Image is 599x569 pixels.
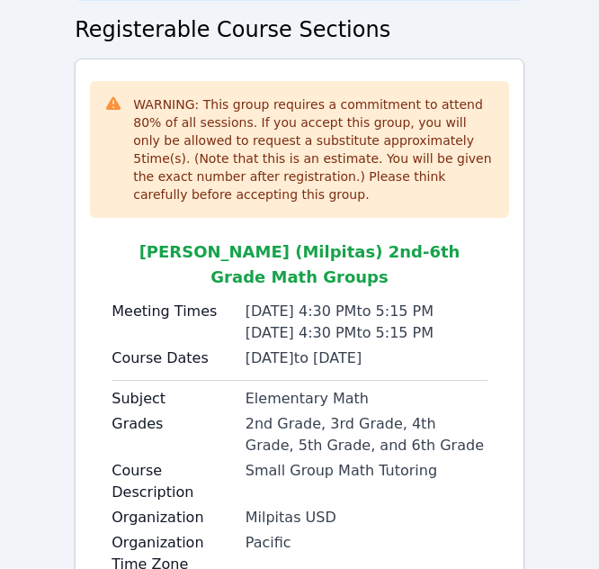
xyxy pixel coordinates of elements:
[112,460,235,503] label: Course Description
[112,348,235,369] label: Course Dates
[75,15,524,44] h2: Registerable Course Sections
[112,507,235,528] label: Organization
[246,507,487,528] div: Milpitas USD
[246,301,487,322] div: [DATE] 4:30 PM to 5:15 PM
[133,95,495,203] div: WARNING: This group requires a commitment to attend 80 % of all sessions. If you accept this grou...
[246,532,487,554] div: Pacific
[246,388,487,410] div: Elementary Math
[139,242,460,286] span: [PERSON_NAME] (Milpitas) 2nd-6th Grade Math Groups
[246,460,487,482] div: Small Group Math Tutoring
[112,388,235,410] label: Subject
[112,413,235,435] label: Grades
[246,322,487,344] div: [DATE] 4:30 PM to 5:15 PM
[246,413,487,456] div: 2nd Grade, 3rd Grade, 4th Grade, 5th Grade, and 6th Grade
[246,348,487,369] div: [DATE] to [DATE]
[112,301,235,322] label: Meeting Times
